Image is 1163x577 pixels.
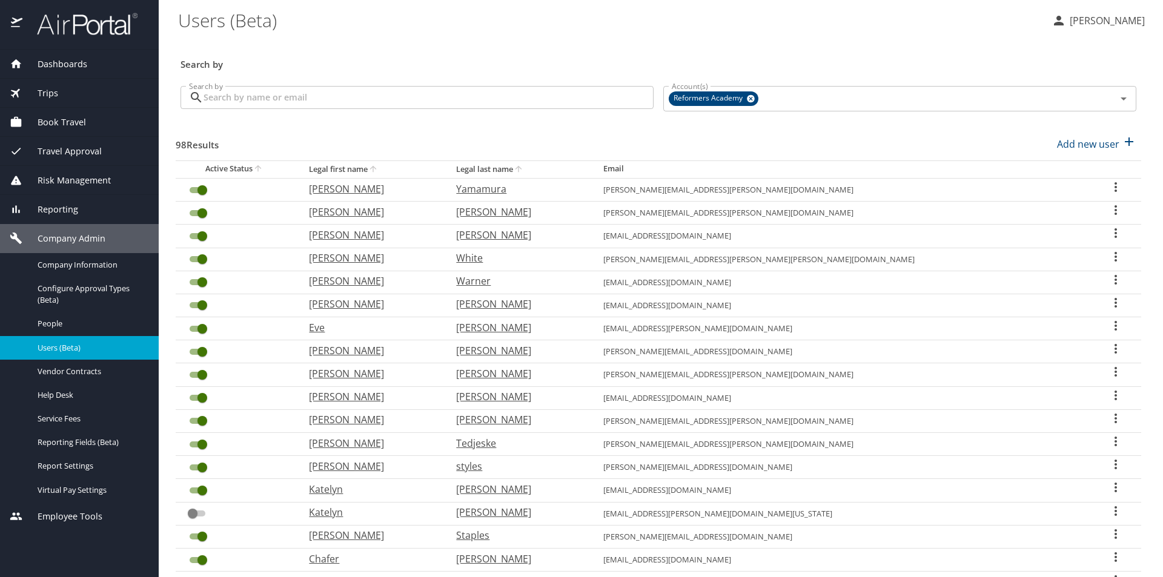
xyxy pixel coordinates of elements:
[1057,137,1119,151] p: Add new user
[38,366,144,377] span: Vendor Contracts
[299,160,446,178] th: Legal first name
[594,294,1091,317] td: [EMAIL_ADDRESS][DOMAIN_NAME]
[456,297,579,311] p: [PERSON_NAME]
[456,366,579,381] p: [PERSON_NAME]
[309,205,432,219] p: [PERSON_NAME]
[38,389,144,401] span: Help Desk
[176,131,219,152] h3: 98 Results
[38,460,144,472] span: Report Settings
[513,164,525,176] button: sort
[456,251,579,265] p: White
[456,459,579,473] p: styles
[1115,90,1132,107] button: Open
[456,482,579,496] p: [PERSON_NAME]
[24,12,138,36] img: airportal-logo.png
[594,409,1091,432] td: [PERSON_NAME][EMAIL_ADDRESS][PERSON_NAME][DOMAIN_NAME]
[456,436,579,450] p: Tedjeske
[309,552,432,566] p: Chafer
[594,340,1091,363] td: [PERSON_NAME][EMAIL_ADDRESS][DOMAIN_NAME]
[253,163,265,175] button: sort
[38,484,144,496] span: Virtual Pay Settings
[309,228,432,242] p: [PERSON_NAME]
[594,178,1091,201] td: [PERSON_NAME][EMAIL_ADDRESS][PERSON_NAME][DOMAIN_NAME]
[456,228,579,242] p: [PERSON_NAME]
[309,182,432,196] p: [PERSON_NAME]
[38,259,144,271] span: Company Information
[456,274,579,288] p: Warner
[178,1,1042,39] h1: Users (Beta)
[669,91,758,106] div: Reformers Academy
[38,413,144,424] span: Service Fees
[22,87,58,100] span: Trips
[181,50,1136,71] h3: Search by
[456,205,579,219] p: [PERSON_NAME]
[594,433,1091,456] td: [PERSON_NAME][EMAIL_ADDRESS][PERSON_NAME][DOMAIN_NAME]
[456,552,579,566] p: [PERSON_NAME]
[594,248,1091,271] td: [PERSON_NAME][EMAIL_ADDRESS][PERSON_NAME][PERSON_NAME][DOMAIN_NAME]
[11,12,24,36] img: icon-airportal.png
[446,160,594,178] th: Legal last name
[22,145,102,158] span: Travel Approval
[594,386,1091,409] td: [EMAIL_ADDRESS][DOMAIN_NAME]
[456,182,579,196] p: Yamamura
[669,92,750,105] span: Reformers Academy
[368,164,380,176] button: sort
[309,251,432,265] p: [PERSON_NAME]
[309,528,432,542] p: [PERSON_NAME]
[309,505,432,519] p: Katelyn
[176,160,299,178] th: Active Status
[22,510,102,523] span: Employee Tools
[309,482,432,496] p: Katelyn
[456,389,579,404] p: [PERSON_NAME]
[456,320,579,335] p: [PERSON_NAME]
[22,203,78,216] span: Reporting
[38,318,144,329] span: People
[309,459,432,473] p: [PERSON_NAME]
[594,456,1091,479] td: [PERSON_NAME][EMAIL_ADDRESS][DOMAIN_NAME]
[456,505,579,519] p: [PERSON_NAME]
[456,412,579,427] p: [PERSON_NAME]
[309,389,432,404] p: [PERSON_NAME]
[1047,10,1150,31] button: [PERSON_NAME]
[309,274,432,288] p: [PERSON_NAME]
[594,363,1091,386] td: [PERSON_NAME][EMAIL_ADDRESS][PERSON_NAME][DOMAIN_NAME]
[1052,131,1141,157] button: Add new user
[1066,13,1145,28] p: [PERSON_NAME]
[309,343,432,358] p: [PERSON_NAME]
[38,342,144,354] span: Users (Beta)
[309,320,432,335] p: Eve
[22,116,86,129] span: Book Travel
[594,502,1091,525] td: [EMAIL_ADDRESS][PERSON_NAME][DOMAIN_NAME][US_STATE]
[22,232,105,245] span: Company Admin
[204,86,654,109] input: Search by name or email
[309,366,432,381] p: [PERSON_NAME]
[456,528,579,542] p: Staples
[594,202,1091,225] td: [PERSON_NAME][EMAIL_ADDRESS][PERSON_NAME][DOMAIN_NAME]
[594,225,1091,248] td: [EMAIL_ADDRESS][DOMAIN_NAME]
[38,283,144,306] span: Configure Approval Types (Beta)
[22,58,87,71] span: Dashboards
[594,271,1091,294] td: [EMAIL_ADDRESS][DOMAIN_NAME]
[38,437,144,448] span: Reporting Fields (Beta)
[309,436,432,450] p: [PERSON_NAME]
[594,160,1091,178] th: Email
[594,525,1091,548] td: [PERSON_NAME][EMAIL_ADDRESS][DOMAIN_NAME]
[594,317,1091,340] td: [EMAIL_ADDRESS][PERSON_NAME][DOMAIN_NAME]
[22,174,111,187] span: Risk Management
[456,343,579,358] p: [PERSON_NAME]
[594,479,1091,502] td: [EMAIL_ADDRESS][DOMAIN_NAME]
[309,412,432,427] p: [PERSON_NAME]
[594,548,1091,571] td: [EMAIL_ADDRESS][DOMAIN_NAME]
[309,297,432,311] p: [PERSON_NAME]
